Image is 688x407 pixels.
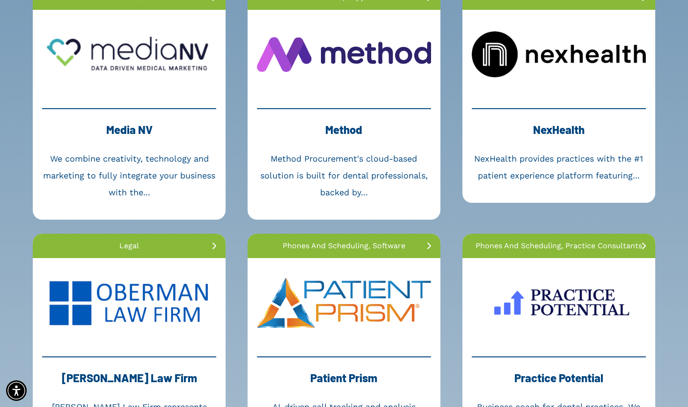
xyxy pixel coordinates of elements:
div: [PERSON_NAME] Law Firm [42,367,216,399]
div: We combine creativity, technology and marketing to fully integrate your business with the... [42,150,216,201]
div: Media NV [42,118,216,150]
div: Method Procurement's cloud-based solution is built for dental professionals, backed by... [257,150,431,201]
div: NexHealth [472,118,646,150]
div: NexHealth provides practices with the #1 patient experience platform featuring... [472,150,646,184]
div: Method [257,118,431,150]
div: Accessibility Menu [6,380,27,401]
div: Patient Prism [257,367,431,399]
div: Practice Potential [472,367,646,399]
